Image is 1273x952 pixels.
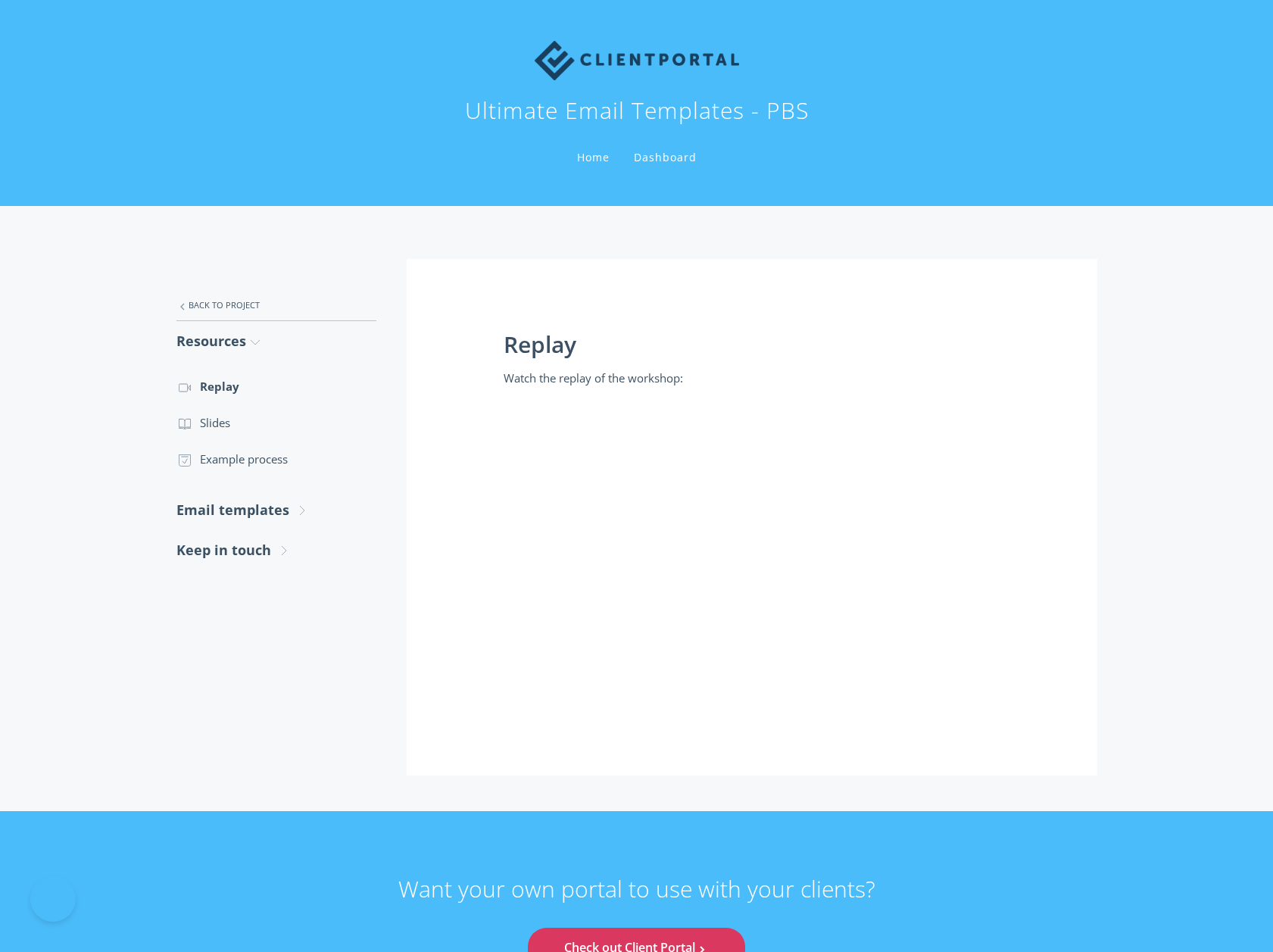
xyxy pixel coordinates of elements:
[398,875,875,928] p: Want your own portal to use with your clients?
[176,490,376,530] a: Email templates
[504,332,1000,357] h1: Replay
[631,150,700,164] a: Dashboard
[30,876,76,922] iframe: Toggle Customer Support
[504,369,1000,387] p: Watch the replay of the workshop:
[465,95,809,126] h1: Ultimate Email Templates - PBS
[574,150,613,164] a: Home
[176,404,376,441] a: Slides
[176,441,376,477] a: Example process
[176,289,376,321] a: Back to Project
[176,530,376,570] a: Keep in touch
[176,368,376,404] a: Replay
[176,321,376,361] a: Resources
